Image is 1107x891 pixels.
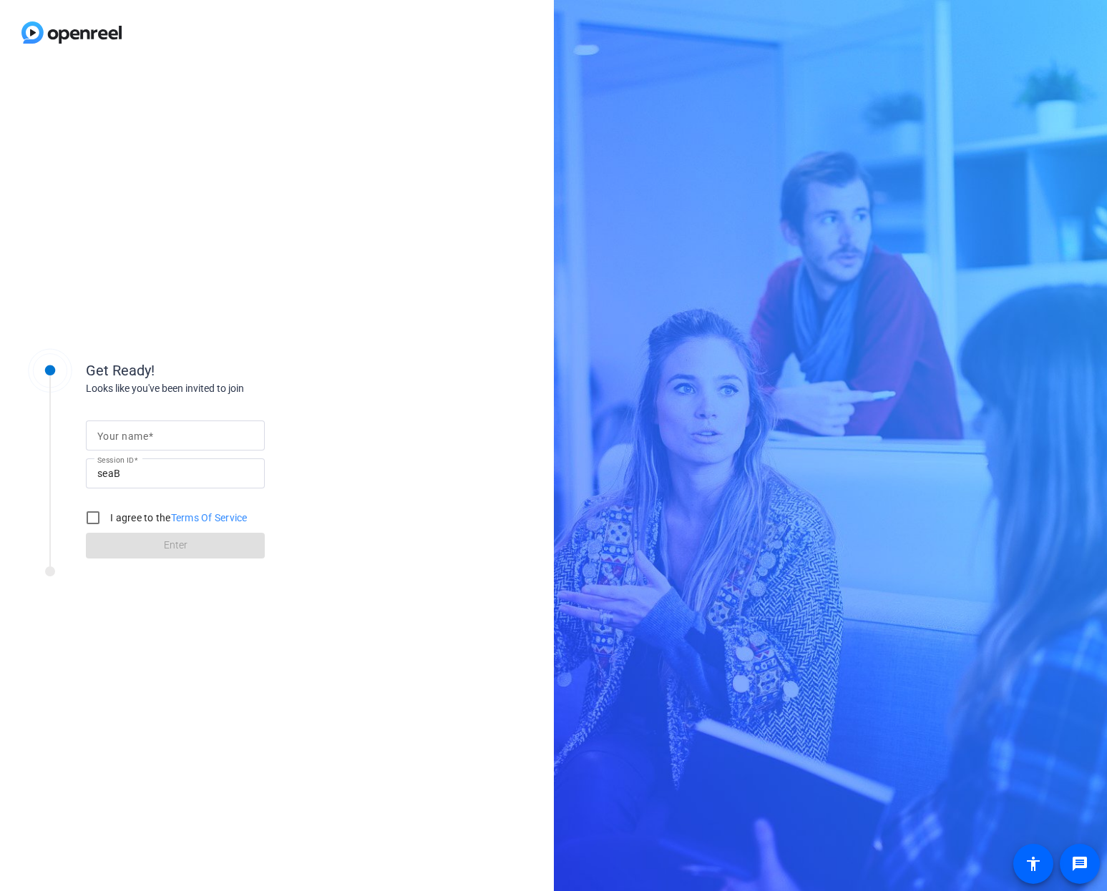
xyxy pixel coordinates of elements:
label: I agree to the [107,511,248,525]
mat-icon: accessibility [1025,855,1042,872]
mat-icon: message [1071,855,1088,872]
div: Get Ready! [86,360,372,381]
mat-label: Session ID [97,456,134,464]
a: Terms Of Service [171,512,248,523]
mat-label: Your name [97,430,148,442]
div: Looks like you've been invited to join [86,381,372,396]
